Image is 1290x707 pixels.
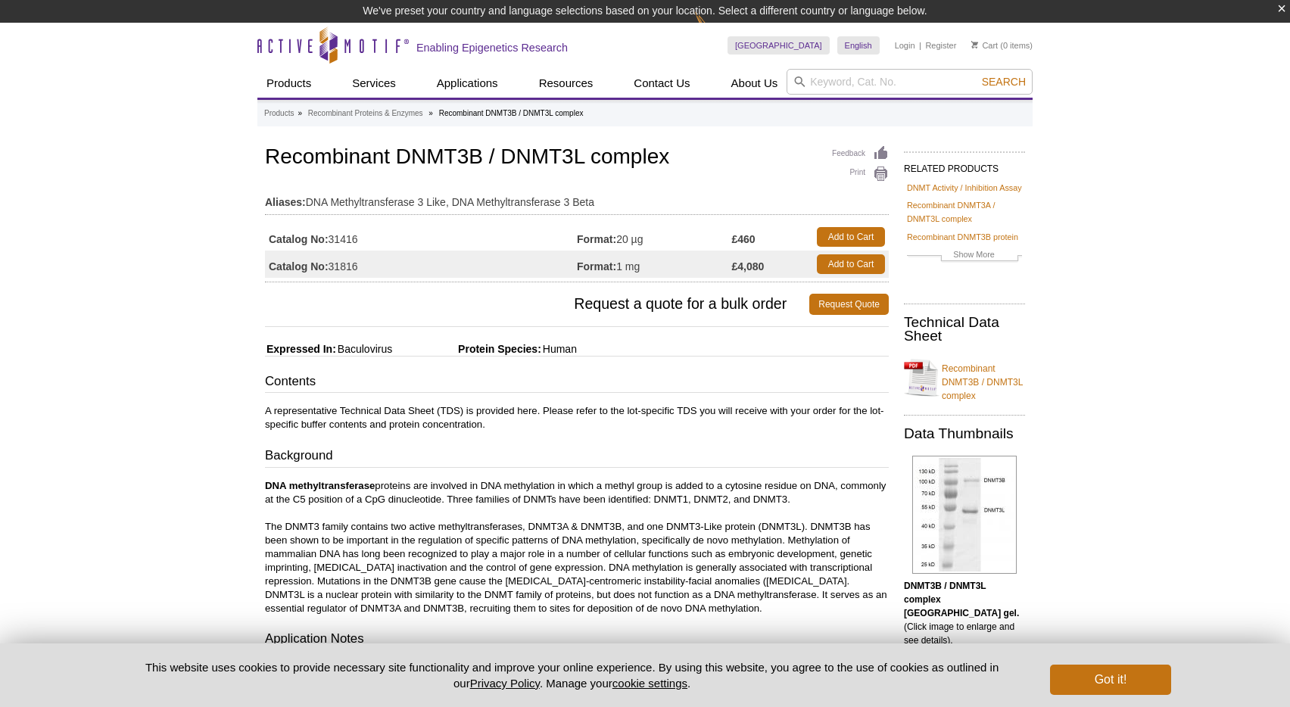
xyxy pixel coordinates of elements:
strong: £4,080 [732,260,765,273]
span: Human [541,343,577,355]
a: Recombinant DNMT3A / DNMT3L complex [907,198,1022,226]
a: [GEOGRAPHIC_DATA] [728,36,830,55]
td: 31816 [265,251,577,278]
strong: DNA methyltransferase [265,480,375,491]
strong: Format: [577,260,616,273]
a: Recombinant Proteins & Enzymes [308,107,423,120]
a: Contact Us [625,69,699,98]
span: Search [982,76,1026,88]
span: Request a quote for a bulk order [265,294,809,315]
strong: £460 [732,232,756,246]
a: Request Quote [809,294,889,315]
span: Protein Species: [395,343,541,355]
a: Services [343,69,405,98]
p: This website uses cookies to provide necessary site functionality and improve your online experie... [119,659,1025,691]
td: 31416 [265,223,577,251]
a: Products [264,107,294,120]
img: DNMT3B / DNMT3L complex Coomassie gel [912,456,1017,574]
li: Recombinant DNMT3B / DNMT3L complex [439,109,584,117]
a: Show More [907,248,1022,265]
b: DNMT3B / DNMT3L complex [GEOGRAPHIC_DATA] gel. [904,581,1019,618]
a: Add to Cart [817,254,885,274]
a: Login [895,40,915,51]
h2: Data Thumbnails [904,427,1025,441]
strong: Format: [577,232,616,246]
a: DNMT Activity / Inhibition Assay [907,181,1022,195]
p: (Click image to enlarge and see details). [904,579,1025,647]
a: Recombinant DNMT3B protein [907,230,1018,244]
a: About Us [722,69,787,98]
a: Register [925,40,956,51]
li: » [298,109,302,117]
img: Your Cart [971,41,978,48]
strong: Catalog No: [269,260,329,273]
h2: Enabling Epigenetics Research [416,41,568,55]
a: Feedback [832,145,889,162]
a: Cart [971,40,998,51]
h3: Application Notes [265,630,889,651]
button: Search [977,75,1030,89]
a: Add to Cart [817,227,885,247]
strong: Aliases: [265,195,306,209]
h1: Recombinant DNMT3B / DNMT3L complex [265,145,889,171]
a: Applications [428,69,507,98]
a: Recombinant DNMT3B / DNMT3L complex [904,353,1025,403]
li: (0 items) [971,36,1033,55]
a: English [837,36,880,55]
a: Print [832,166,889,182]
button: Got it! [1050,665,1171,695]
span: Baculovirus [336,343,392,355]
a: Resources [530,69,603,98]
td: DNA Methyltransferase 3 Like, DNA Methyltransferase 3 Beta [265,186,889,210]
p: A representative Technical Data Sheet (TDS) is provided here. Please refer to the lot-specific TD... [265,404,889,431]
li: | [919,36,921,55]
a: Products [257,69,320,98]
td: 1 mg [577,251,732,278]
p: proteins are involved in DNA methylation in which a methyl group is added to a cytosine residue o... [265,479,889,615]
td: 20 µg [577,223,732,251]
h3: Contents [265,372,889,394]
strong: Catalog No: [269,232,329,246]
img: Change Here [695,11,735,47]
h2: Technical Data Sheet [904,316,1025,343]
h3: Background [265,447,889,468]
h2: RELATED PRODUCTS [904,151,1025,179]
span: Expressed In: [265,343,336,355]
a: Privacy Policy [470,677,540,690]
li: » [428,109,433,117]
button: cookie settings [612,677,687,690]
input: Keyword, Cat. No. [787,69,1033,95]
